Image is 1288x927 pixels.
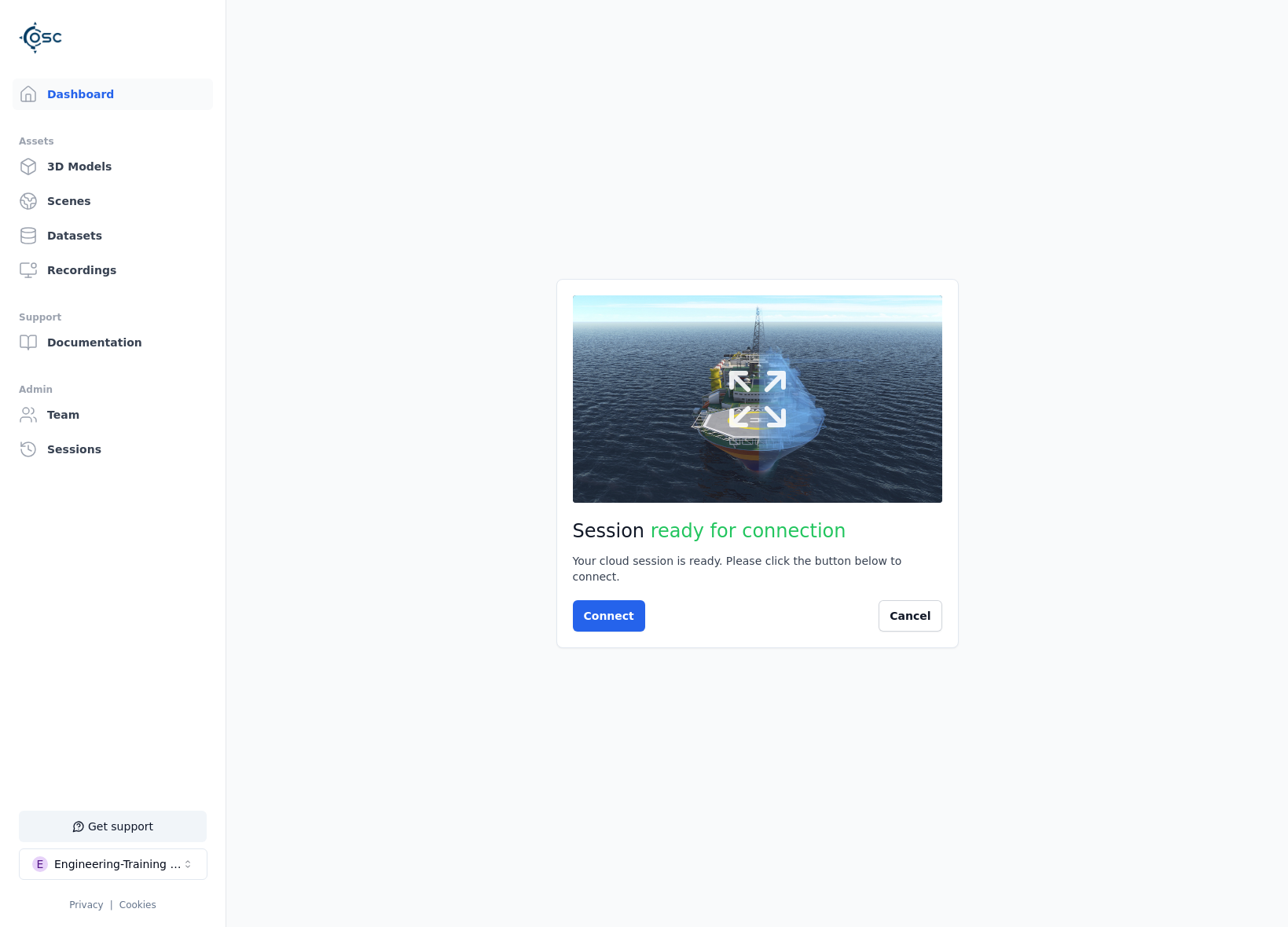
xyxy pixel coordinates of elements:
[13,255,213,286] a: Recordings
[573,600,645,632] button: Connect
[13,79,213,110] a: Dashboard
[110,900,113,911] span: |
[19,848,207,880] button: Select a workspace
[13,434,213,465] a: Sessions
[651,520,846,542] span: ready for connection
[13,327,213,358] a: Documentation
[19,308,207,327] div: Support
[119,900,156,911] a: Cookies
[13,185,213,217] a: Scenes
[13,399,213,431] a: Team
[13,151,213,182] a: 3D Models
[19,380,207,399] div: Admin
[879,600,941,632] button: Cancel
[19,16,63,60] img: Logo
[19,811,207,842] button: Get support
[32,856,48,872] div: E
[13,220,213,251] a: Datasets
[573,518,942,544] h2: Session
[19,132,207,151] div: Assets
[573,553,942,584] div: Your cloud session is ready. Please click the button below to connect.
[69,900,103,911] a: Privacy
[54,856,182,872] div: Engineering-Training (SSO Staging)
